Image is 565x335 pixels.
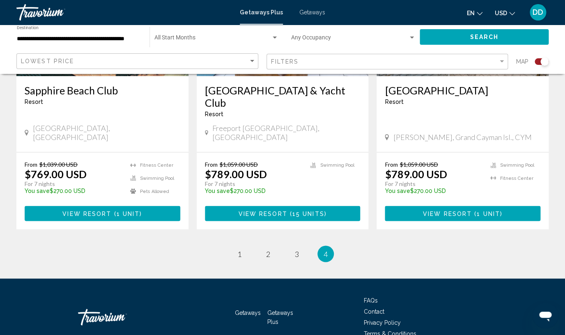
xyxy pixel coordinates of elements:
span: 3 [295,249,299,258]
p: $270.00 USD [25,187,122,194]
span: Fitness Center [140,162,173,167]
span: $1,039.00 USD [39,161,78,167]
p: For 7 nights [25,180,122,187]
a: Getaways [235,309,261,316]
span: Map [516,56,528,67]
p: $769.00 USD [25,167,87,180]
a: FAQs [364,297,378,303]
a: Contact [364,308,384,314]
span: From [205,161,218,167]
span: DD [533,8,543,16]
span: You save [385,187,410,194]
a: Getaways [299,9,325,16]
span: View Resort [62,210,111,217]
span: ( ) [287,210,326,217]
button: View Resort(1 unit) [385,206,540,221]
p: $789.00 USD [205,167,267,180]
a: [GEOGRAPHIC_DATA] & Yacht Club [205,84,361,109]
ul: Pagination [16,246,549,262]
span: $1,059.00 USD [400,161,438,167]
span: 1 unit [117,210,140,217]
span: Fitness Center [500,175,533,181]
span: View Resort [423,210,472,217]
span: en [467,10,475,16]
span: ( ) [472,210,503,217]
span: Swimming Pool [320,162,354,167]
span: ( ) [111,210,142,217]
span: Pets Allowed [140,188,169,194]
span: Swimming Pool [500,162,534,167]
span: 1 [237,249,241,258]
a: Travorium [78,305,160,329]
span: $1,059.00 USD [220,161,258,167]
a: Getaways Plus [267,309,293,325]
mat-select: Sort by [21,58,256,65]
span: [GEOGRAPHIC_DATA], [GEOGRAPHIC_DATA] [33,124,180,142]
span: Freeport [GEOGRAPHIC_DATA], [GEOGRAPHIC_DATA] [212,124,361,142]
button: View Resort(1 unit) [25,206,180,221]
button: Change currency [495,7,515,19]
button: View Resort(15 units) [205,206,361,221]
p: $270.00 USD [385,187,482,194]
span: Resort [25,99,43,105]
span: From [25,161,37,167]
p: For 7 nights [205,180,302,187]
span: 15 units [292,210,324,217]
span: Resort [205,111,223,117]
span: Lowest Price [21,58,74,64]
a: Travorium [16,4,232,21]
p: For 7 nights [385,180,482,187]
span: You save [205,187,230,194]
span: 4 [324,249,328,258]
button: Change language [467,7,482,19]
a: [GEOGRAPHIC_DATA] [385,84,540,96]
span: 2 [266,249,270,258]
span: [PERSON_NAME], Grand Cayman Isl., CYM [393,133,531,142]
span: You save [25,187,50,194]
span: View Resort [238,210,287,217]
button: Filter [266,53,508,70]
p: $789.00 USD [385,167,447,180]
span: USD [495,10,507,16]
button: Search [420,29,549,44]
span: Filters [271,58,299,65]
span: 1 unit [477,210,500,217]
iframe: Button to launch messaging window [532,302,558,328]
span: Search [470,34,498,41]
span: Resort [385,99,403,105]
a: Getaways Plus [240,9,283,16]
a: Sapphire Beach Club [25,84,180,96]
p: $270.00 USD [205,187,302,194]
button: User Menu [527,4,549,21]
a: Privacy Policy [364,319,401,326]
span: Swimming Pool [140,175,174,181]
span: From [385,161,397,167]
